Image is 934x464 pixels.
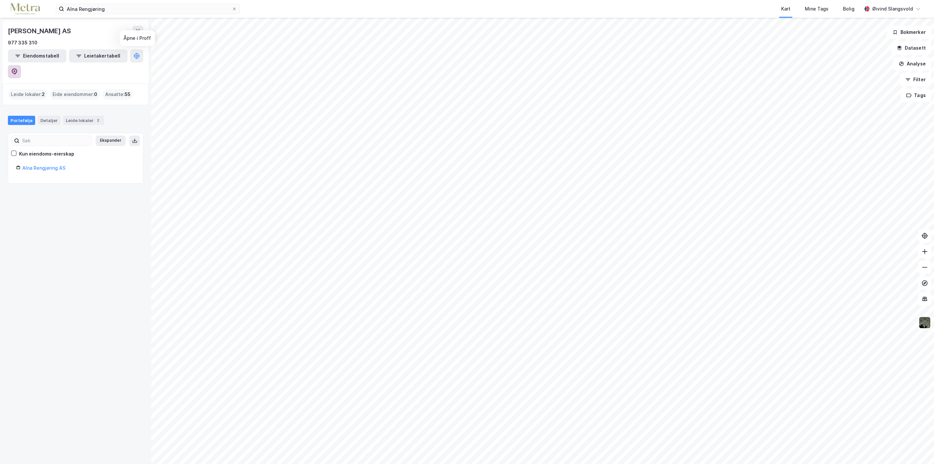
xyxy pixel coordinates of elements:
div: Øivind Slangsvold [872,5,913,13]
div: Leide lokaler [63,116,104,125]
div: 977 335 310 [8,39,37,47]
button: Analyse [893,57,931,70]
span: 2 [42,90,45,98]
div: Bolig [843,5,854,13]
div: Kontrollprogram for chat [901,432,934,464]
div: Mine Tags [805,5,829,13]
span: 55 [125,90,130,98]
img: 9k= [919,316,931,329]
div: Portefølje [8,116,35,125]
div: Detaljer [38,116,60,125]
div: Kart [781,5,790,13]
div: Kun eiendoms-eierskap [19,150,74,158]
div: Eide eiendommer : [50,89,100,100]
button: Tags [901,89,931,102]
div: Ansatte : [103,89,133,100]
input: Søk på adresse, matrikkel, gårdeiere, leietakere eller personer [64,4,232,14]
div: 2 [95,117,102,124]
img: metra-logo.256734c3b2bbffee19d4.png [11,3,40,15]
div: [PERSON_NAME] AS [8,26,72,36]
input: Søk [19,136,91,146]
button: Leietakertabell [69,49,128,62]
div: Leide lokaler : [8,89,47,100]
button: Ekspander [96,135,126,146]
iframe: Chat Widget [901,432,934,464]
button: Filter [900,73,931,86]
button: Eiendomstabell [8,49,66,62]
a: Alna Rengjøring AS [22,165,65,171]
button: Bokmerker [887,26,931,39]
span: 0 [94,90,97,98]
button: Datasett [891,41,931,55]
